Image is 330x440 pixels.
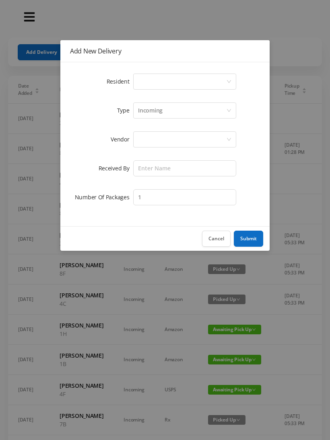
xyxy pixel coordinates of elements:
button: Submit [234,231,263,247]
i: icon: down [227,108,231,114]
label: Resident [107,78,134,85]
button: Cancel [202,231,231,247]
div: Incoming [138,103,163,118]
input: Enter Name [133,160,236,176]
label: Number Of Packages [75,193,134,201]
form: Add New Delivery [70,72,260,207]
i: icon: down [227,79,231,85]
label: Type [117,106,134,114]
label: Received By [99,164,134,172]
i: icon: down [227,137,231,143]
label: Vendor [111,135,133,143]
div: Add New Delivery [70,47,260,55]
